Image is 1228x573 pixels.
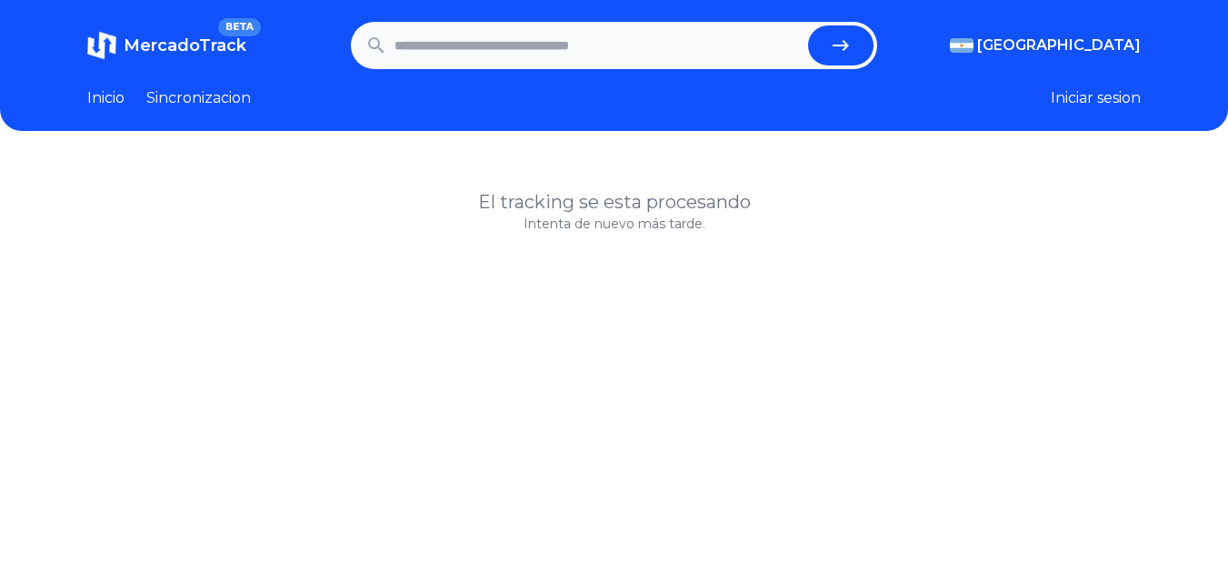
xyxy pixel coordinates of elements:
[87,215,1141,233] p: Intenta de nuevo más tarde.
[1051,87,1141,109] button: Iniciar sesion
[87,87,125,109] a: Inicio
[87,31,116,60] img: MercadoTrack
[87,31,246,60] a: MercadoTrackBETA
[950,35,1141,56] button: [GEOGRAPHIC_DATA]
[950,38,973,53] img: Argentina
[218,18,261,36] span: BETA
[146,87,251,109] a: Sincronizacion
[977,35,1141,56] span: [GEOGRAPHIC_DATA]
[87,189,1141,215] h1: El tracking se esta procesando
[124,35,246,55] span: MercadoTrack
